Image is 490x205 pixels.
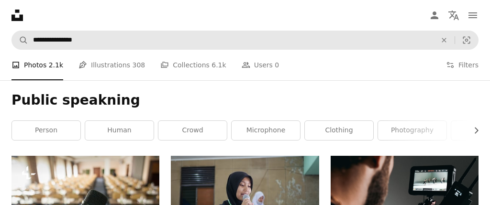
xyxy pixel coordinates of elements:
[455,31,478,49] button: Visual search
[275,60,279,70] span: 0
[11,92,479,109] h1: Public speakning
[133,60,145,70] span: 308
[12,121,80,140] a: person
[12,31,28,49] button: Search Unsplash
[463,6,482,25] button: Menu
[160,50,226,80] a: Collections 6.1k
[158,121,227,140] a: crowd
[232,121,300,140] a: microphone
[305,121,373,140] a: clothing
[171,193,319,201] a: a woman holding a microphone in front of a group of people
[444,6,463,25] button: Language
[468,121,479,140] button: scroll list to the right
[212,60,226,70] span: 6.1k
[11,31,479,50] form: Find visuals sitewide
[378,121,446,140] a: photography
[78,50,145,80] a: Illustrations 308
[425,6,444,25] a: Log in / Sign up
[11,10,23,21] a: Home — Unsplash
[446,50,479,80] button: Filters
[242,50,279,80] a: Users 0
[434,31,455,49] button: Clear
[85,121,154,140] a: human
